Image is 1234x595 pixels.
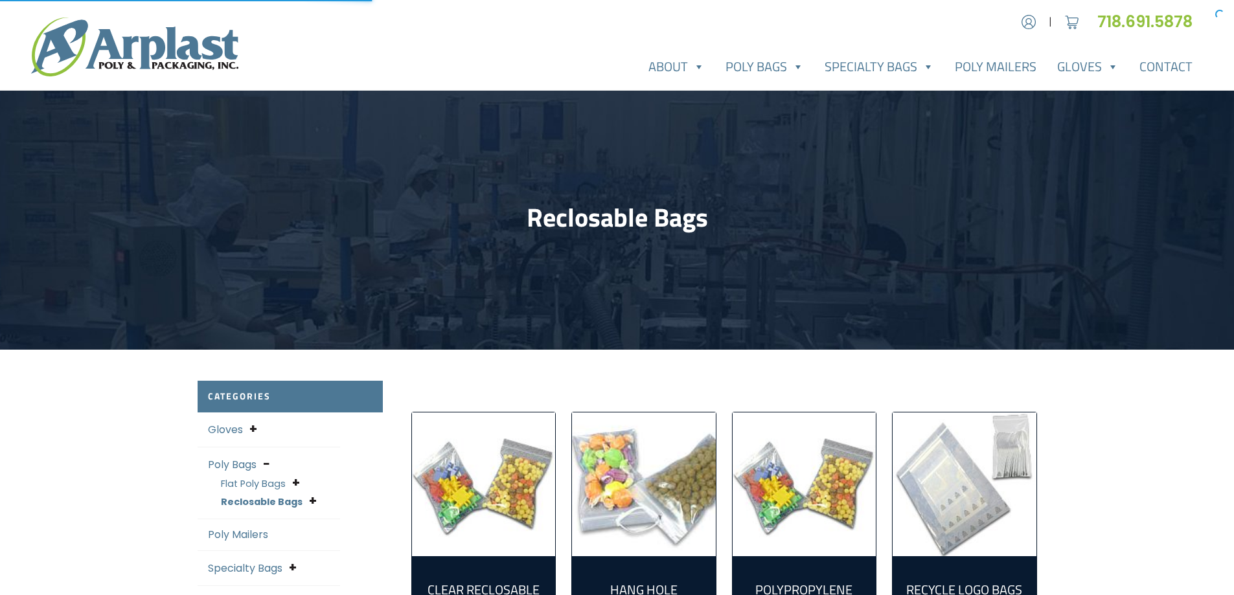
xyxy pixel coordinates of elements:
img: Recycle Logo Bags [893,412,1036,556]
a: Reclosable Bags [221,495,303,508]
a: About [638,54,715,80]
a: Poly Bags [208,457,257,472]
a: Poly Mailers [208,527,268,542]
a: Poly Mailers [944,54,1047,80]
h2: Categories [198,381,383,412]
a: Visit product category Recycle Logo Bags [893,412,1036,556]
a: Visit product category Polypropylene Reclosable Bags [733,412,876,556]
h1: Reclosable Bags [198,202,1037,233]
a: Gloves [1047,54,1129,80]
a: Poly Bags [715,54,814,80]
img: logo [31,17,238,76]
img: Clear Reclosable Poly Bags [412,412,556,556]
a: 718.691.5878 [1097,11,1203,32]
a: Contact [1129,54,1203,80]
a: Specialty Bags [814,54,944,80]
span: | [1049,14,1052,30]
a: Visit product category Clear Reclosable Poly Bags [412,412,556,556]
img: Hang Hole Reclosable Bags [572,412,716,556]
a: Gloves [208,422,243,437]
img: Polypropylene Reclosable Bags [733,412,876,556]
a: Flat Poly Bags [221,477,286,490]
a: Visit product category Hang Hole Reclosable Bags [572,412,716,556]
a: Specialty Bags [208,561,282,576]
